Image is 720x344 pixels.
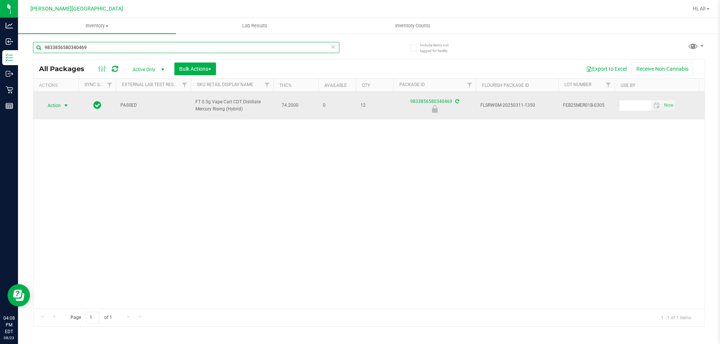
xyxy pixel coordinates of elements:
[662,100,675,111] span: Set Current date
[362,83,370,88] a: Qty
[3,315,15,335] p: 04:08 PM EDT
[693,6,706,12] span: Hi, Al!
[174,63,216,75] button: Bulk Actions
[93,100,101,110] span: In Sync
[41,100,61,111] span: Action
[330,42,336,52] span: Clear
[564,82,591,87] a: Lot Number
[7,284,30,307] iframe: Resource center
[179,66,211,72] span: Bulk Actions
[480,102,554,109] span: FLSRWGM-20250311-1350
[662,100,675,111] span: select
[6,22,13,29] inline-svg: Analytics
[103,79,116,91] a: Filter
[30,6,123,12] span: [PERSON_NAME][GEOGRAPHIC_DATA]
[261,79,273,91] a: Filter
[232,22,277,29] span: Lab Results
[122,82,181,87] a: External Lab Test Result
[324,83,347,88] a: Available
[6,70,13,77] inline-svg: Outbound
[39,65,92,73] span: All Packages
[84,82,113,87] a: Sync Status
[33,42,339,53] input: Search Package ID, Item Name, SKU, Lot or Part Number...
[581,63,631,75] button: Export to Excel
[195,98,269,113] span: FT 0.5g Vape Cart CDT Distillate Mercury Rising (Hybrid)
[392,105,477,113] div: Newly Received
[64,312,118,323] span: Page of 1
[6,102,13,110] inline-svg: Reports
[482,83,529,88] a: Flourish Package ID
[385,22,441,29] span: Inventory Counts
[399,82,425,87] a: Package ID
[655,312,697,323] span: 1 - 1 of 1 items
[61,100,71,111] span: select
[176,18,334,34] a: Lab Results
[197,82,253,87] a: Sku Retail Display Name
[621,83,635,88] a: Use By
[360,102,389,109] span: 12
[420,42,457,54] span: Include items not tagged for facility
[6,54,13,61] inline-svg: Inventory
[278,100,302,111] span: 74.2000
[6,86,13,94] inline-svg: Retail
[178,79,191,91] a: Filter
[3,335,15,341] p: 08/23
[86,312,99,323] input: 1
[631,63,693,75] button: Receive Non-Cannabis
[463,79,476,91] a: Filter
[563,102,610,109] span: FEB25MER01B-0305
[279,83,292,88] a: THC%
[410,99,452,104] a: 9833856580340469
[18,22,176,29] span: Inventory
[39,83,75,88] div: Actions
[6,38,13,45] inline-svg: Inbound
[120,102,186,109] span: PASSED
[454,99,459,104] span: Sync from Compliance System
[651,100,662,111] span: select
[334,18,492,34] a: Inventory Counts
[18,18,176,34] a: Inventory
[323,102,351,109] span: 0
[602,79,615,91] a: Filter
